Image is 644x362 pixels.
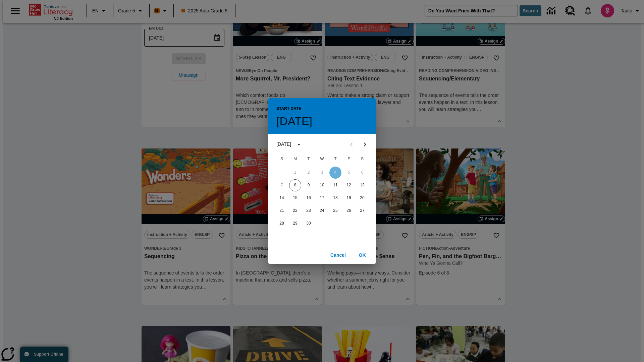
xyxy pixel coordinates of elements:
button: 14 [276,192,288,204]
button: OK [352,249,373,261]
button: 26 [343,205,355,217]
span: Wednesday [316,153,328,166]
div: [DATE] [276,141,291,148]
button: 18 [329,192,341,204]
h4: [DATE] [276,114,312,128]
button: 29 [289,218,301,230]
span: Monday [289,153,301,166]
button: 28 [276,218,288,230]
button: 20 [356,192,368,204]
button: 13 [356,179,368,191]
span: Tuesday [303,153,315,166]
button: 22 [289,205,301,217]
button: 10 [316,179,328,191]
button: calendar view is open, switch to year view [293,139,305,150]
span: Saturday [356,153,368,166]
button: 12 [343,179,355,191]
span: Start Date [276,104,301,114]
button: 30 [303,218,315,230]
span: Friday [343,153,355,166]
button: 17 [316,192,328,204]
button: 25 [329,205,341,217]
button: 15 [289,192,301,204]
button: 27 [356,205,368,217]
button: 11 [329,179,341,191]
button: Cancel [327,249,349,261]
button: 21 [276,205,288,217]
button: 19 [343,192,355,204]
button: 9 [303,179,315,191]
button: 24 [316,205,328,217]
button: 16 [303,192,315,204]
button: Next month [358,138,372,151]
span: Thursday [329,153,341,166]
span: Sunday [276,153,288,166]
button: 23 [303,205,315,217]
button: 8 [289,179,301,191]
